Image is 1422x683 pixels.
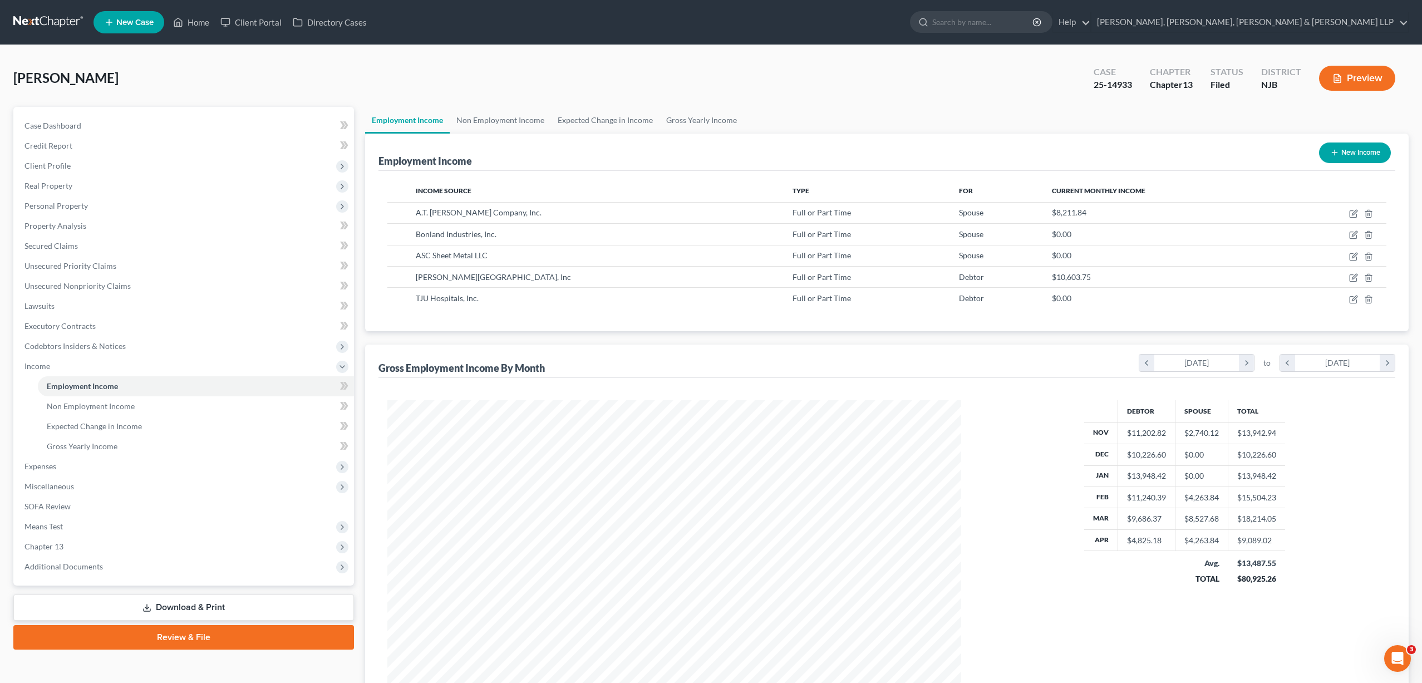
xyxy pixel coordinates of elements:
i: chevron_left [1139,355,1154,371]
th: Feb [1084,487,1118,508]
span: Additional Documents [24,562,103,571]
th: Spouse [1175,400,1228,422]
th: Dec [1084,444,1118,465]
div: TOTAL [1184,573,1219,584]
div: $2,740.12 [1184,428,1219,439]
a: Lawsuits [16,296,354,316]
a: Employment Income [38,376,354,396]
span: Means Test [24,522,63,531]
span: Current Monthly Income [1052,186,1145,195]
iframe: Intercom live chat [1384,645,1411,672]
th: Nov [1084,422,1118,444]
span: For [959,186,973,195]
span: $0.00 [1052,250,1071,260]
th: Total [1228,400,1286,422]
div: Avg. [1184,558,1219,569]
span: Full or Part Time [793,208,851,217]
th: Mar [1084,508,1118,529]
span: Executory Contracts [24,321,96,331]
span: $10,603.75 [1052,272,1091,282]
div: $11,240.39 [1127,492,1166,503]
div: Employment Income [378,154,472,168]
div: $0.00 [1184,470,1219,481]
div: Chapter [1150,78,1193,91]
a: Non Employment Income [450,107,551,134]
span: Codebtors Insiders & Notices [24,341,126,351]
a: Secured Claims [16,236,354,256]
i: chevron_right [1380,355,1395,371]
a: Non Employment Income [38,396,354,416]
a: Gross Yearly Income [38,436,354,456]
span: Income Source [416,186,471,195]
a: Executory Contracts [16,316,354,336]
div: Status [1211,66,1243,78]
span: Secured Claims [24,241,78,250]
div: $11,202.82 [1127,428,1166,439]
span: $0.00 [1052,293,1071,303]
span: TJU Hospitals, Inc. [416,293,479,303]
th: Jan [1084,465,1118,487]
span: Debtor [959,272,984,282]
span: Full or Part Time [793,272,851,282]
div: Chapter [1150,66,1193,78]
div: $4,263.84 [1184,535,1219,546]
span: Expected Change in Income [47,421,142,431]
div: [DATE] [1154,355,1239,371]
div: $80,925.26 [1237,573,1277,584]
div: District [1261,66,1301,78]
div: $4,263.84 [1184,492,1219,503]
td: $15,504.23 [1228,487,1286,508]
input: Search by name... [932,12,1034,32]
span: Chapter 13 [24,542,63,551]
span: Full or Part Time [793,229,851,239]
a: Property Analysis [16,216,354,236]
a: Help [1053,12,1090,32]
button: New Income [1319,143,1391,163]
td: $13,942.94 [1228,422,1286,444]
span: Property Analysis [24,221,86,230]
a: Review & File [13,625,354,650]
div: $4,825.18 [1127,535,1166,546]
div: NJB [1261,78,1301,91]
span: Spouse [959,208,983,217]
span: to [1263,357,1271,368]
a: [PERSON_NAME], [PERSON_NAME], [PERSON_NAME] & [PERSON_NAME] LLP [1091,12,1408,32]
span: SOFA Review [24,502,71,511]
span: Real Property [24,181,72,190]
span: Spouse [959,250,983,260]
a: Employment Income [365,107,450,134]
a: Unsecured Nonpriority Claims [16,276,354,296]
div: $0.00 [1184,449,1219,460]
div: Filed [1211,78,1243,91]
span: 13 [1183,79,1193,90]
a: Client Portal [215,12,287,32]
a: Case Dashboard [16,116,354,136]
a: SOFA Review [16,497,354,517]
div: $10,226.60 [1127,449,1166,460]
span: Employment Income [47,381,118,391]
span: $0.00 [1052,229,1071,239]
span: [PERSON_NAME] [13,70,119,86]
span: Debtor [959,293,984,303]
td: $18,214.05 [1228,508,1286,529]
span: Gross Yearly Income [47,441,117,451]
a: Home [168,12,215,32]
span: Case Dashboard [24,121,81,130]
th: Debtor [1118,400,1175,422]
th: Apr [1084,529,1118,551]
span: Non Employment Income [47,401,135,411]
div: 25-14933 [1094,78,1132,91]
span: Expenses [24,461,56,471]
a: Download & Print [13,594,354,621]
td: $9,089.02 [1228,529,1286,551]
a: Credit Report [16,136,354,156]
span: [PERSON_NAME][GEOGRAPHIC_DATA], Inc [416,272,571,282]
span: Unsecured Nonpriority Claims [24,281,131,291]
span: New Case [116,18,154,27]
div: Case [1094,66,1132,78]
div: $13,487.55 [1237,558,1277,569]
div: [DATE] [1295,355,1380,371]
td: $10,226.60 [1228,444,1286,465]
span: Credit Report [24,141,72,150]
div: Gross Employment Income By Month [378,361,545,375]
